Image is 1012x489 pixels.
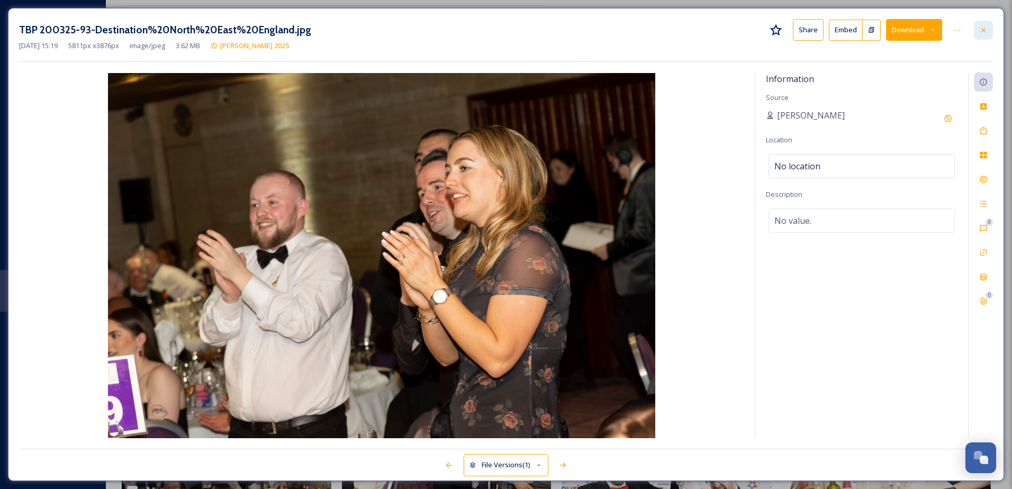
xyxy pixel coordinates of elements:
span: [DATE] 15:19 [19,41,58,51]
span: [PERSON_NAME] [777,109,845,122]
span: Source [766,93,789,102]
span: Location [766,135,792,144]
div: 0 [986,292,993,299]
span: 3.62 MB [176,41,200,51]
button: Open Chat [965,442,996,473]
span: Information [766,73,814,85]
span: image/jpeg [130,41,165,51]
span: 5811 px x 3876 px [68,41,119,51]
button: File Versions(1) [464,454,548,476]
button: Embed [829,20,863,41]
span: No value. [774,214,811,227]
span: No location [774,160,820,173]
span: [PERSON_NAME] 2025 [220,41,289,50]
h3: TBP 200325-93-Destination%20North%20East%20England.jpg [19,22,311,38]
div: 0 [986,219,993,226]
button: Share [793,19,824,41]
span: Description [766,189,802,199]
img: TBP%20200325-93-Destination%2520North%2520East%2520England.jpg [19,73,744,438]
button: Download [886,19,942,41]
